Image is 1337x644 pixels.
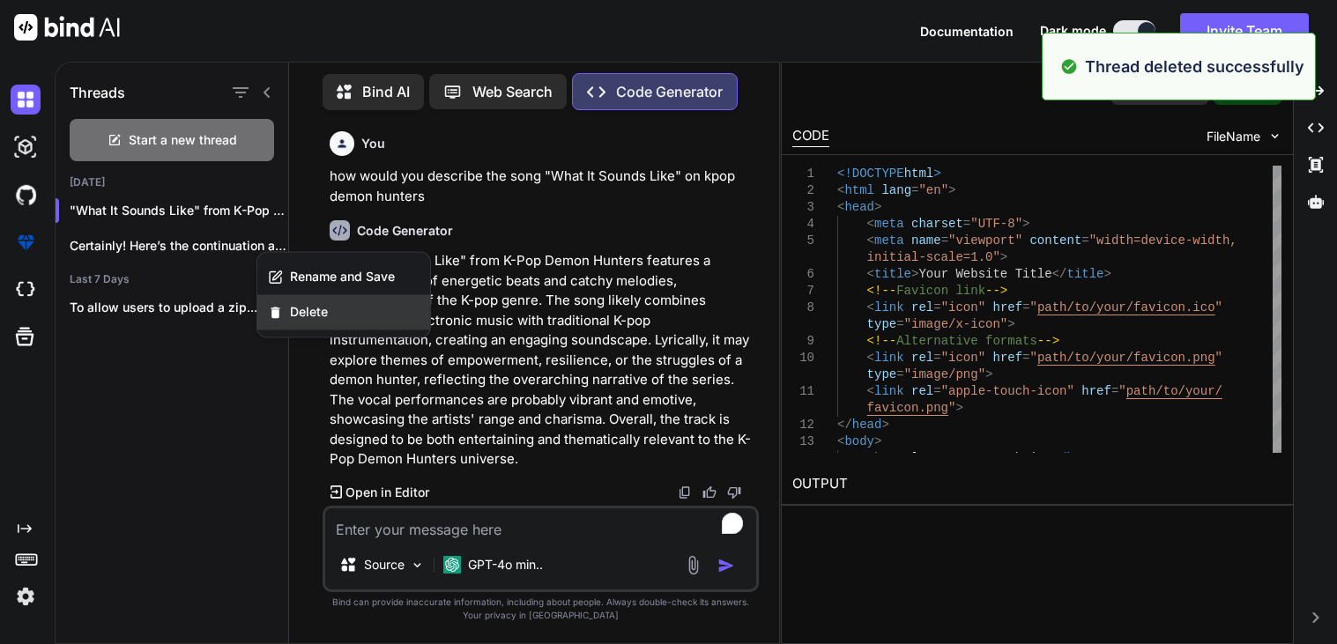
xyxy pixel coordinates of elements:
span: < [867,351,874,365]
span: Favicon link [896,284,985,298]
span: = [911,183,918,197]
img: alert [1060,55,1078,78]
span: rel [911,384,933,398]
img: premium [11,227,41,257]
span: < [867,217,874,231]
span: > [1022,217,1029,231]
h1: Threads [70,82,125,103]
span: " [948,401,955,415]
span: > [874,434,881,448]
h6: Code Generator [357,222,453,240]
span: </ [1052,267,1067,281]
span: > [948,183,955,197]
span: = [933,300,940,315]
img: dislike [727,485,741,500]
span: head [845,200,875,214]
span: = [1081,233,1088,248]
span: > [1081,451,1088,465]
span: "viewport" [948,233,1022,248]
span: <!-- [867,284,897,298]
img: Bind AI [14,14,120,41]
span: charset [911,217,963,231]
span: Rename and Save [290,268,395,285]
p: Bind AI [362,81,410,102]
span: > [1007,317,1014,331]
span: > [874,200,881,214]
img: githubDark [11,180,41,210]
span: " [1215,351,1222,365]
div: 6 [792,266,814,283]
span: path/to/your/favicon.ico [1037,300,1215,315]
span: "width=device-width, [1089,233,1237,248]
span: "en" [919,183,949,197]
img: like [702,485,717,500]
span: > [889,451,896,465]
span: = [941,233,948,248]
span: meta [874,217,904,231]
span: rel [911,351,933,365]
div: 4 [792,216,814,233]
span: > [882,418,889,432]
p: Source [364,556,405,574]
img: settings [11,581,41,611]
span: > [1104,267,1111,281]
p: To allow users to upload a zip... [70,299,288,316]
img: Pick Models [410,558,425,573]
span: > [933,167,940,181]
span: "image/png" [904,367,985,381]
span: "apple-touch-icon" [941,384,1074,398]
span: Your Website Title [919,267,1052,281]
span: name [911,233,941,248]
p: GPT-4o min.. [468,556,543,574]
span: "UTF-8" [970,217,1022,231]
button: Delete [257,294,430,329]
div: 14 [792,450,814,467]
span: html [845,183,875,197]
p: "What It Sounds Like" from K-Pop Demon Hunters features a dynamic blend of energetic beats and ca... [330,251,755,470]
p: how would you describe the song "What It Sounds Like" on kpop demon hunters [330,167,755,206]
span: rel [911,300,933,315]
img: copy [678,485,692,500]
span: content [1030,233,1082,248]
span: " [1118,384,1125,398]
div: 10 [792,350,814,366]
span: > [1000,250,1007,264]
div: 3 [792,199,814,216]
div: 2 [792,182,814,199]
span: = [933,384,940,398]
div: 12 [792,417,814,433]
span: < [867,267,874,281]
span: = [963,217,970,231]
span: path/to/your/ [1126,384,1222,398]
span: link [874,384,904,398]
div: 11 [792,383,814,400]
span: --> [1037,334,1059,348]
img: GPT-4o mini [443,556,461,574]
span: h1 [874,451,889,465]
span: "icon" [941,300,985,315]
textarea: To enrich screen reader interactions, please activate Accessibility in Grammarly extension settings [325,508,756,540]
span: html [904,167,934,181]
span: --> [985,284,1007,298]
span: "icon" [941,351,985,365]
button: Invite Team [1180,13,1309,48]
span: href [1081,384,1111,398]
span: > [956,401,963,415]
span: < [867,300,874,315]
span: type [867,367,897,381]
span: < [867,451,874,465]
span: > [985,367,992,381]
span: body [845,434,875,448]
span: = [896,367,903,381]
span: head [852,418,882,432]
span: link [874,300,904,315]
span: = [933,351,940,365]
span: FileName [1207,128,1260,145]
div: 7 [792,283,814,300]
span: > [911,267,918,281]
span: " [1215,300,1222,315]
span: href [993,300,1023,315]
span: < [837,183,844,197]
div: 5 [792,233,814,249]
span: link [874,351,904,365]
